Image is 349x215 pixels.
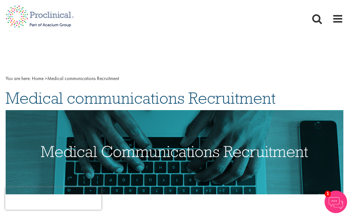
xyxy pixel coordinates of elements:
[32,75,44,82] a: breadcrumb link to Home
[325,191,347,213] img: Chatbot
[6,75,31,82] span: You are here:
[6,88,276,108] span: Medical communications Recruitment
[32,75,119,82] span: Medical communications Recruitment
[5,187,101,210] iframe: reCAPTCHA
[325,191,331,197] span: 1
[45,75,47,82] span: >
[6,110,343,195] img: Medical Communication Recruitment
